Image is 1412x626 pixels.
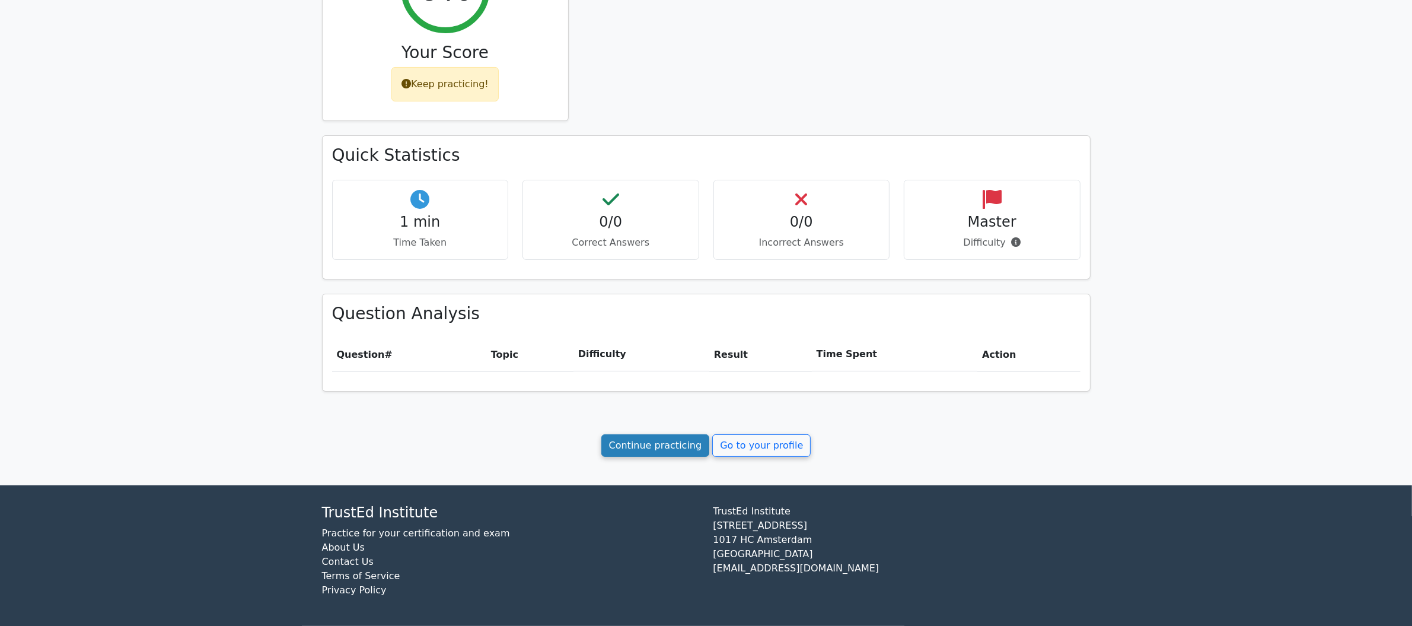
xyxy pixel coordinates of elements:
[573,338,709,371] th: Difficulty
[322,542,365,553] a: About Us
[486,338,573,371] th: Topic
[322,504,699,522] h4: TrustEd Institute
[322,584,387,596] a: Privacy Policy
[601,434,710,457] a: Continue practicing
[723,236,880,250] p: Incorrect Answers
[337,349,385,360] span: Question
[322,528,510,539] a: Practice for your certification and exam
[723,214,880,231] h4: 0/0
[391,67,499,101] div: Keep practicing!
[342,214,499,231] h4: 1 min
[342,236,499,250] p: Time Taken
[332,145,1080,166] h3: Quick Statistics
[332,304,1080,324] h3: Question Analysis
[533,214,689,231] h4: 0/0
[812,338,977,371] th: Time Spent
[706,504,1098,607] div: TrustEd Institute [STREET_ADDRESS] 1017 HC Amsterdam [GEOGRAPHIC_DATA] [EMAIL_ADDRESS][DOMAIN_NAME]
[332,338,486,371] th: #
[712,434,811,457] a: Go to your profile
[914,214,1070,231] h4: Master
[533,236,689,250] p: Correct Answers
[322,556,374,567] a: Contact Us
[332,43,559,63] h3: Your Score
[977,338,1080,371] th: Action
[322,570,400,581] a: Terms of Service
[914,236,1070,250] p: Difficulty
[709,338,812,371] th: Result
